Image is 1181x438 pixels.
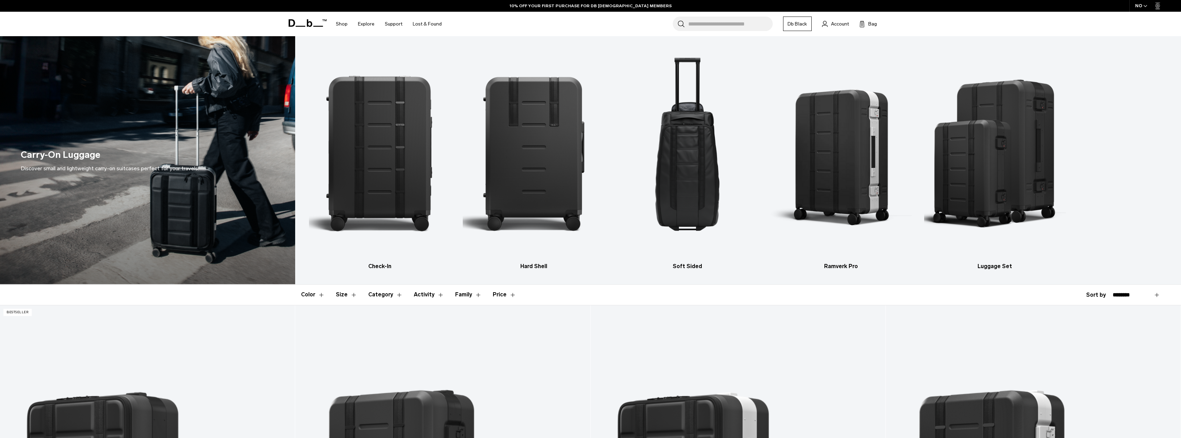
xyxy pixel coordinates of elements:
a: Db Black [783,17,812,31]
a: Db Ramverk Pro [770,47,912,271]
a: Db Check-In [309,47,451,271]
li: 1 / 5 [309,47,451,271]
a: Shop [336,12,348,36]
a: Db Soft Sided [617,47,758,271]
img: Db [924,47,1066,259]
a: Account [822,20,849,28]
p: Bestseller [3,309,32,316]
img: Db [309,47,451,259]
li: 5 / 5 [924,47,1066,271]
a: Lost & Found [413,12,442,36]
button: Toggle Filter [301,285,325,305]
img: Db [617,47,758,259]
button: Toggle Price [493,285,516,305]
h3: Soft Sided [617,262,758,271]
button: Toggle Filter [336,285,357,305]
button: Toggle Filter [414,285,444,305]
button: Bag [859,20,877,28]
h3: Luggage Set [924,262,1066,271]
li: 3 / 5 [617,47,758,271]
h3: Ramverk Pro [770,262,912,271]
span: Account [831,20,849,28]
span: Discover small and lightweight carry-on suitcases perfect for your travels. [21,165,199,172]
a: 10% OFF YOUR FIRST PURCHASE FOR DB [DEMOGRAPHIC_DATA] MEMBERS [510,3,672,9]
a: Db Hard Shell [463,47,604,271]
a: Db Luggage Set [924,47,1066,271]
a: Support [385,12,402,36]
li: 4 / 5 [770,47,912,271]
img: Db [463,47,604,259]
h1: Carry-On Luggage [21,148,100,162]
button: Toggle Filter [455,285,482,305]
h3: Check-In [309,262,451,271]
span: Bag [868,20,877,28]
button: Toggle Filter [368,285,403,305]
a: Explore [358,12,374,36]
h3: Hard Shell [463,262,604,271]
nav: Main Navigation [331,12,447,36]
img: Db [770,47,912,259]
li: 2 / 5 [463,47,604,271]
